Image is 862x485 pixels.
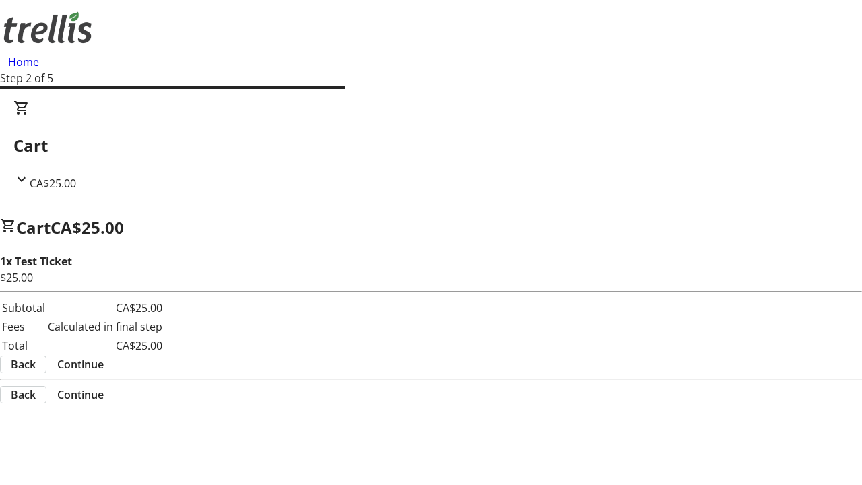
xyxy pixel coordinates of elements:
td: Fees [1,318,46,335]
span: CA$25.00 [51,216,124,238]
span: CA$25.00 [30,176,76,191]
td: CA$25.00 [47,299,163,317]
div: CartCA$25.00 [13,100,849,191]
button: Continue [46,356,114,373]
span: Back [11,356,36,373]
h2: Cart [13,133,849,158]
button: Continue [46,387,114,403]
td: Calculated in final step [47,318,163,335]
span: Continue [57,387,104,403]
td: Subtotal [1,299,46,317]
td: Total [1,337,46,354]
span: Cart [16,216,51,238]
span: Continue [57,356,104,373]
span: Back [11,387,36,403]
td: CA$25.00 [47,337,163,354]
